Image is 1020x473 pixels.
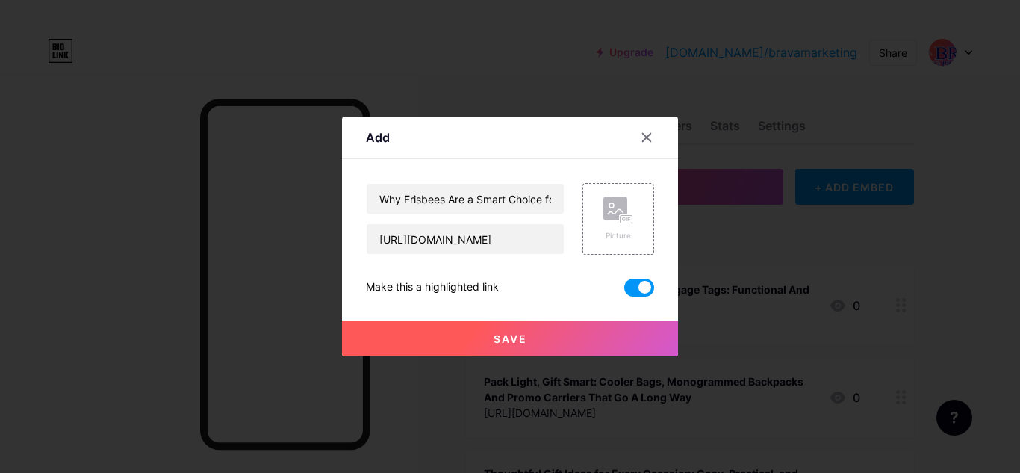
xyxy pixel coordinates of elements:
input: Title [367,184,564,214]
div: Make this a highlighted link [366,279,499,297]
span: Save [494,333,527,345]
button: Save [342,321,678,356]
div: Picture [603,230,633,241]
div: Add [366,129,390,146]
input: URL [367,224,564,254]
